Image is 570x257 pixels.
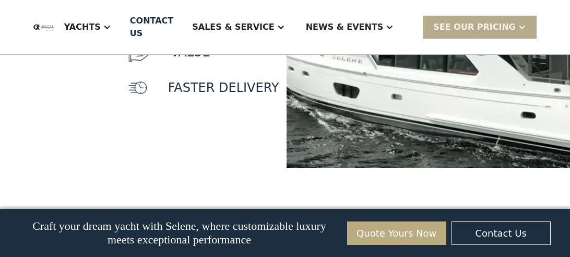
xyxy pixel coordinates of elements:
img: icon [128,78,147,97]
div: Sales & Service [182,6,295,48]
div: Sales & Service [192,21,274,33]
div: SEE Our Pricing [433,21,516,33]
a: Quote Yours Now [347,221,446,245]
div: News & EVENTS [295,6,405,48]
p: Craft your dream yacht with Selene, where customizable luxury meets exceptional performance [19,219,339,247]
div: Yachts [64,21,101,33]
div: Yachts [54,6,122,48]
div: Contact US [130,15,173,40]
div: News & EVENTS [306,21,384,33]
a: Contact Us [452,221,551,245]
p: faster delivery [168,78,279,97]
img: logo [33,24,54,31]
div: SEE Our Pricing [423,16,537,38]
